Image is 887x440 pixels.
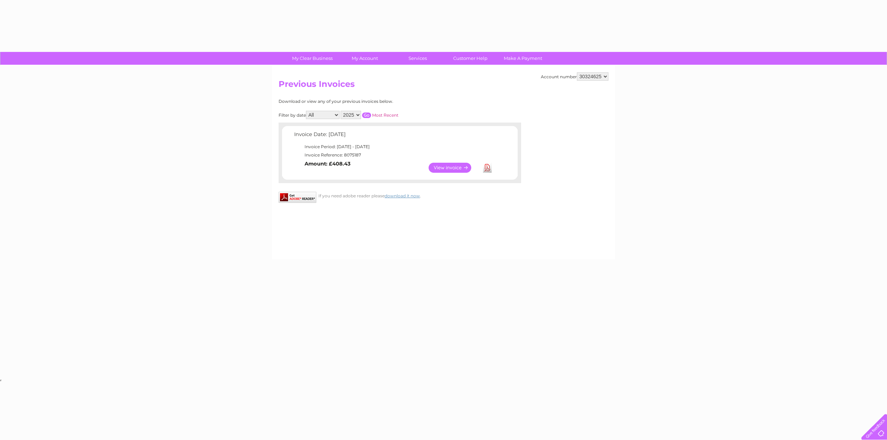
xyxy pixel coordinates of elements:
a: Make A Payment [494,52,552,65]
td: Invoice Date: [DATE] [292,130,495,143]
h2: Previous Invoices [279,79,608,92]
a: download it now [385,193,420,198]
b: Amount: £408.43 [305,161,351,167]
td: Invoice Period: [DATE] - [DATE] [292,143,495,151]
td: Invoice Reference: 8075187 [292,151,495,159]
div: Filter by date [279,111,460,119]
a: Services [389,52,446,65]
a: View [429,163,480,173]
a: Download [483,163,492,173]
div: Account number [541,72,608,81]
div: If you need adobe reader please . [279,192,521,198]
div: Download or view any of your previous invoices below. [279,99,460,104]
a: Most Recent [372,113,398,118]
a: My Account [336,52,394,65]
a: My Clear Business [284,52,341,65]
a: Customer Help [442,52,499,65]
